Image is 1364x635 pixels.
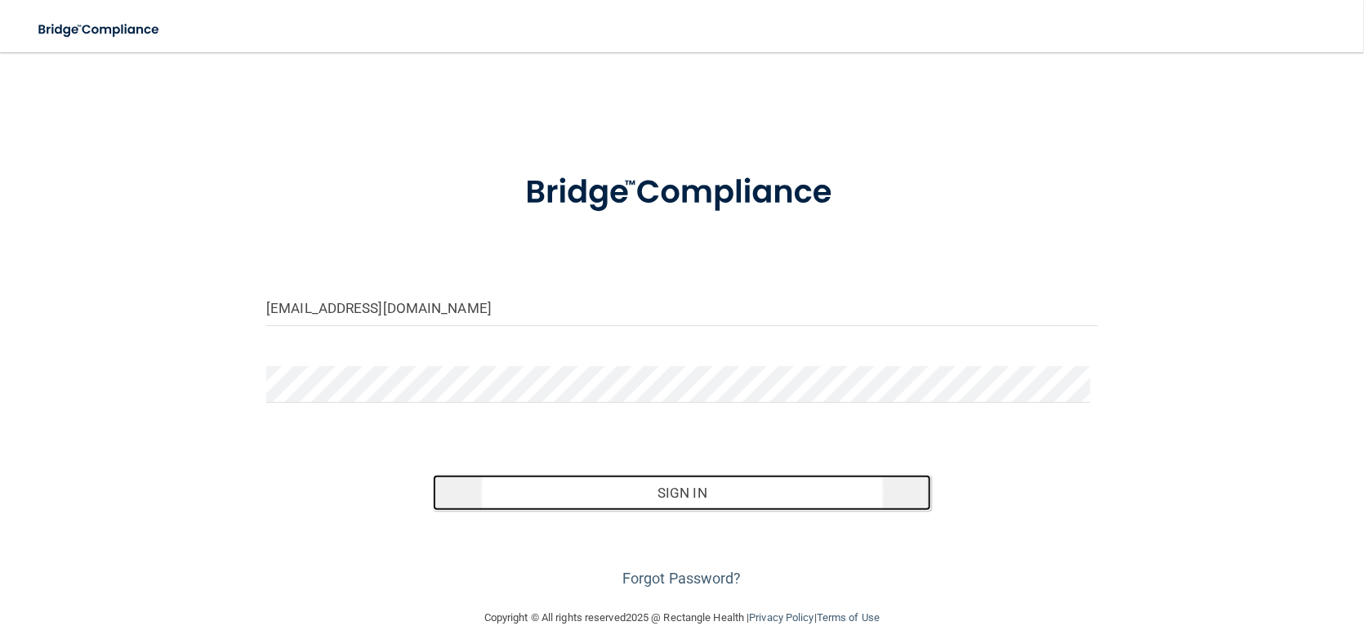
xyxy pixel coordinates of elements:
a: Terms of Use [817,611,880,624]
a: Forgot Password? [622,570,742,587]
img: bridge_compliance_login_screen.278c3ca4.svg [25,13,175,47]
input: Email [266,289,1098,326]
a: Privacy Policy [749,611,813,624]
button: Sign In [433,475,932,511]
img: bridge_compliance_login_screen.278c3ca4.svg [492,150,872,235]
